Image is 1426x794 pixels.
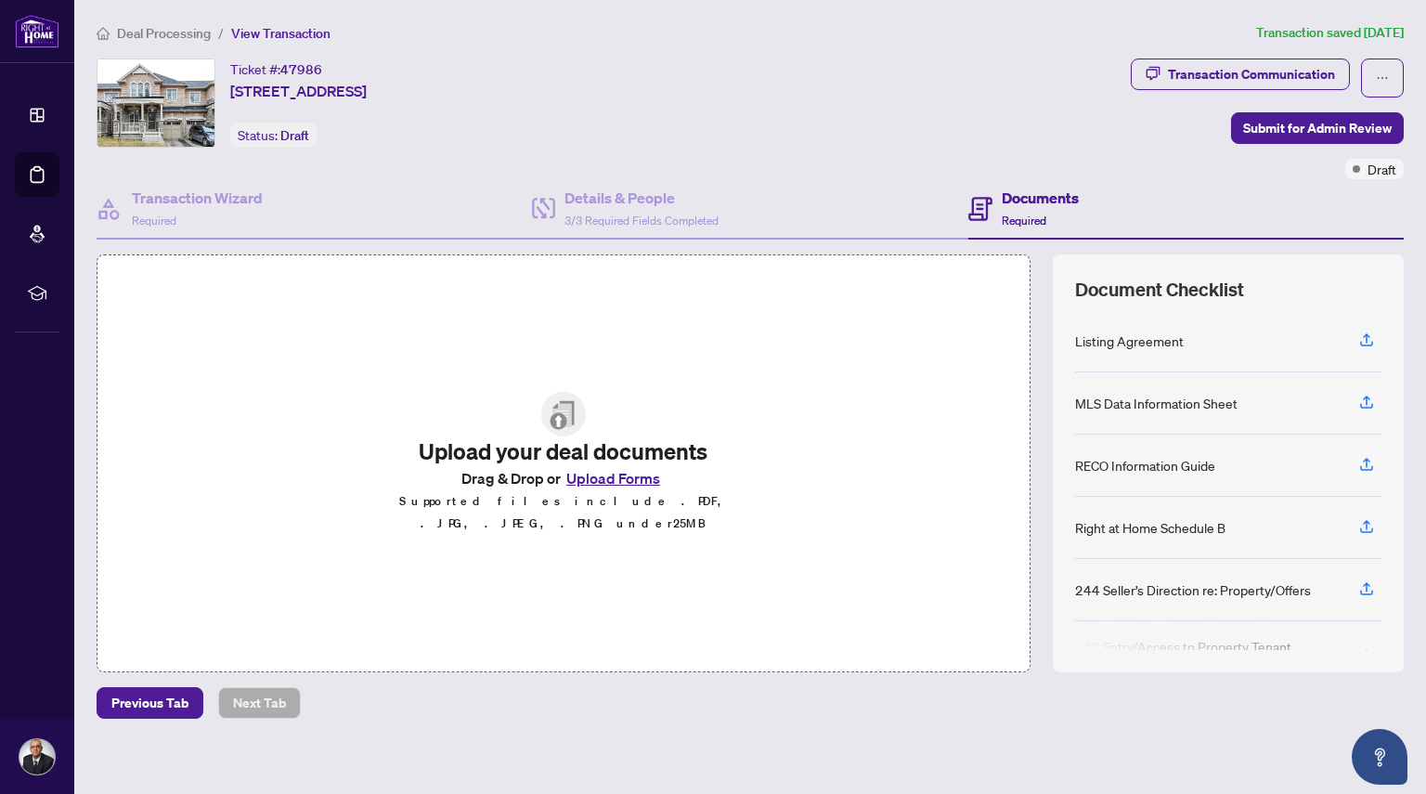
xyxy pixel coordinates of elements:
span: Draft [1368,159,1396,179]
span: Previous Tab [111,688,188,718]
div: Status: [230,123,317,148]
span: Drag & Drop or [461,466,666,490]
button: Submit for Admin Review [1231,112,1404,144]
span: Draft [280,127,309,144]
span: File UploadUpload your deal documentsDrag & Drop orUpload FormsSupported files include .PDF, .JPG... [353,377,774,550]
button: Previous Tab [97,687,203,719]
span: Required [1002,214,1046,228]
div: Ticket #: [230,59,322,80]
span: [STREET_ADDRESS] [230,80,367,102]
span: Deal Processing [117,25,211,42]
span: Document Checklist [1075,277,1244,303]
img: logo [15,14,59,48]
span: Submit for Admin Review [1243,113,1392,143]
span: 3/3 Required Fields Completed [564,214,719,228]
span: Required [132,214,176,228]
div: Listing Agreement [1075,331,1184,351]
span: home [97,27,110,40]
h4: Documents [1002,187,1079,209]
span: View Transaction [231,25,331,42]
p: Supported files include .PDF, .JPG, .JPEG, .PNG under 25 MB [368,490,759,535]
button: Next Tab [218,687,301,719]
img: File Upload [541,392,586,436]
button: Transaction Communication [1131,59,1350,90]
span: 47986 [280,61,322,78]
h4: Transaction Wizard [132,187,263,209]
h4: Details & People [564,187,719,209]
h2: Upload your deal documents [368,436,759,466]
button: Open asap [1352,729,1407,785]
div: RECO Information Guide [1075,455,1215,475]
button: Upload Forms [561,466,666,490]
li: / [218,22,224,44]
div: Right at Home Schedule B [1075,517,1225,538]
div: 244 Seller’s Direction re: Property/Offers [1075,579,1311,600]
article: Transaction saved [DATE] [1256,22,1404,44]
img: Profile Icon [19,739,55,774]
span: ellipsis [1376,72,1389,85]
img: IMG-W12335153_1.jpg [97,59,214,147]
div: MLS Data Information Sheet [1075,393,1238,413]
div: Transaction Communication [1168,59,1335,89]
